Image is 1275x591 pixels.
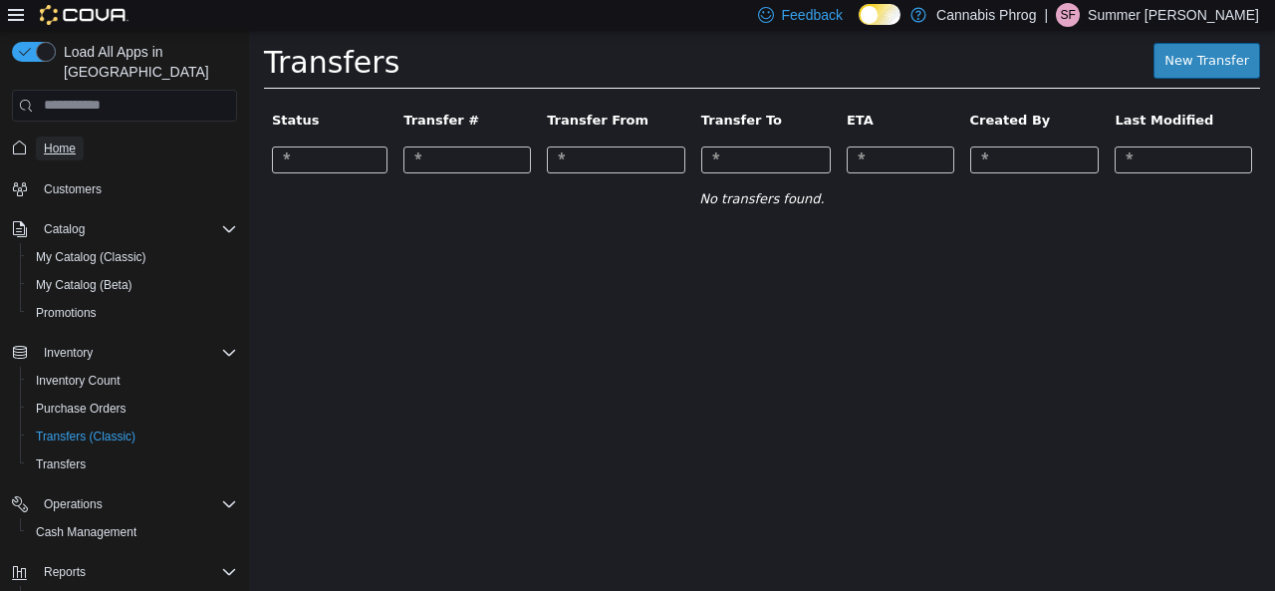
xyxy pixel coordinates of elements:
button: Catalog [4,215,245,243]
button: My Catalog (Classic) [20,243,245,271]
a: Customers [36,177,110,201]
button: Last Modified [866,81,968,101]
span: Load All Apps in [GEOGRAPHIC_DATA] [56,42,237,82]
span: Transfers [28,452,237,476]
span: Purchase Orders [36,401,127,417]
img: Cova [40,5,128,25]
span: Promotions [28,301,237,325]
span: Feedback [782,5,843,25]
span: Reports [44,564,86,580]
button: Cash Management [20,518,245,546]
span: Purchase Orders [28,397,237,421]
span: No transfers found. [450,161,575,176]
p: Summer [PERSON_NAME] [1088,3,1259,27]
span: Promotions [36,305,97,321]
a: Inventory Count [28,369,128,393]
a: New Transfer [904,13,1011,49]
span: Transfers (Classic) [28,425,237,448]
span: SF [1060,3,1075,27]
span: Transfers [36,456,86,472]
button: Reports [36,560,94,584]
button: Transfer To [452,81,537,101]
span: Home [44,141,76,156]
div: Summer Frazier [1056,3,1080,27]
span: Catalog [36,217,237,241]
button: Customers [4,174,245,203]
button: Inventory Count [20,367,245,395]
button: My Catalog (Beta) [20,271,245,299]
a: Cash Management [28,520,144,544]
p: Cannabis Phrog [936,3,1036,27]
button: Created By [721,81,806,101]
button: Inventory [36,341,101,365]
a: Purchase Orders [28,397,134,421]
span: Inventory [36,341,237,365]
span: My Catalog (Beta) [28,273,237,297]
button: ETA [598,81,629,101]
span: Catalog [44,221,85,237]
span: Customers [44,181,102,197]
button: Reports [4,558,245,586]
span: Inventory Count [36,373,121,389]
a: Transfers [28,452,94,476]
span: Cash Management [28,520,237,544]
span: My Catalog (Beta) [36,277,132,293]
span: Operations [36,492,237,516]
p: | [1044,3,1048,27]
button: Inventory [4,339,245,367]
span: Cash Management [36,524,136,540]
a: Home [36,137,84,160]
span: Home [36,136,237,160]
span: My Catalog (Classic) [36,249,146,265]
span: Operations [44,496,103,512]
button: Transfers (Classic) [20,423,245,450]
button: Catalog [36,217,93,241]
span: Transfers [15,15,150,50]
a: My Catalog (Beta) [28,273,140,297]
span: Reports [36,560,237,584]
button: Purchase Orders [20,395,245,423]
a: Transfers (Classic) [28,425,143,448]
span: Dark Mode [859,25,860,26]
button: Promotions [20,299,245,327]
button: Transfer From [298,81,403,101]
button: Transfers [20,450,245,478]
button: Home [4,134,245,162]
a: My Catalog (Classic) [28,245,154,269]
span: Inventory Count [28,369,237,393]
span: Transfers (Classic) [36,429,135,444]
button: Status [23,81,74,101]
input: Dark Mode [859,4,900,25]
span: My Catalog (Classic) [28,245,237,269]
button: Transfer # [154,81,234,101]
button: Operations [36,492,111,516]
a: Promotions [28,301,105,325]
span: Inventory [44,345,93,361]
span: Customers [36,176,237,201]
button: Operations [4,490,245,518]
